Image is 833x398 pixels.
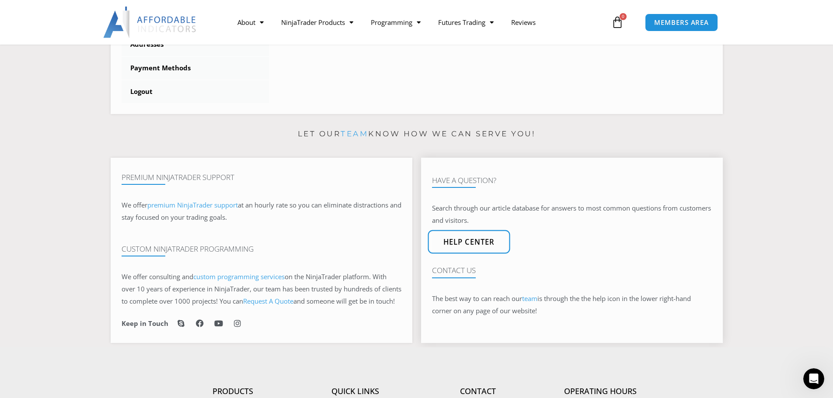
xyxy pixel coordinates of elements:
[417,387,539,396] h4: Contact
[294,387,417,396] h4: Quick Links
[122,57,269,80] a: Payment Methods
[51,14,68,31] img: Profile image for Joel
[341,129,368,138] a: team
[122,319,168,328] h6: Keep in Touch
[116,294,146,301] span: Messages
[432,266,712,275] h4: Contact Us
[229,12,272,32] a: About
[9,118,166,163] div: Recent messageJoel avatarDavid avatarLarry avatarThank you for your request! You can always add a...
[522,294,537,303] a: team
[172,387,294,396] h4: Products
[432,176,712,185] h4: Have A Question?
[645,14,718,31] a: MEMBERS AREA
[502,12,544,32] a: Reviews
[803,368,824,389] iframe: Intercom live chat
[34,294,53,301] span: Home
[362,12,429,32] a: Programming
[122,201,147,209] span: We offer
[9,131,166,163] div: Joel avatarDavid avatarLarry avatarThank you for your request! You can always add additional info...
[229,12,609,32] nav: Menu
[18,125,157,134] div: Recent message
[18,175,146,184] div: 🎉Current Promotions
[122,272,401,305] span: on the NinjaTrader platform. With over 10 years of experience in NinjaTrader, our team has been t...
[243,297,293,305] a: Request A Quote
[122,245,401,253] h4: Custom NinjaTrader Programming
[24,146,35,156] img: Larry avatar
[539,387,662,396] h4: Operating Hours
[443,239,495,246] span: Help center
[103,7,197,38] img: LogoAI | Affordable Indicators – NinjaTrader
[122,33,269,56] a: Addresses
[432,202,712,227] p: Search through our article database for answers to most common questions from customers and visit...
[432,293,712,317] p: The best way to can reach our is through the the help icon in the lower right-hand corner on any ...
[87,273,175,308] button: Messages
[21,139,31,149] img: Joel avatar
[117,147,142,156] div: • [DATE]
[111,127,723,141] p: Let our know how we can serve you!
[13,172,162,188] a: 🎉Current Promotions
[122,201,401,221] span: at an hourly rate so you can eliminate distractions and stay focused on your trading goals.
[598,10,637,35] a: 0
[272,12,362,32] a: NinjaTrader Products
[17,146,27,156] img: David avatar
[18,204,146,213] div: Send us a message
[429,12,502,32] a: Futures Trading
[122,80,269,103] a: Logout
[620,13,627,20] span: 0
[37,147,115,156] div: Affordable Indicators, Inc.
[17,14,35,31] img: Profile image for Larry
[122,272,285,281] span: We offer consulting and
[37,138,275,145] span: Thank you for your request! You can always add additional information below.
[428,230,510,254] a: Help center
[17,62,157,107] p: Hi there!👋Have any questions? We're here to help!
[147,201,238,209] a: premium NinjaTrader support
[150,14,166,30] div: Close
[654,19,709,26] span: MEMBERS AREA
[122,173,401,182] h4: Premium NinjaTrader Support
[9,196,166,220] div: Send us a message
[34,14,52,31] img: Profile image for David
[193,272,285,281] a: custom programming services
